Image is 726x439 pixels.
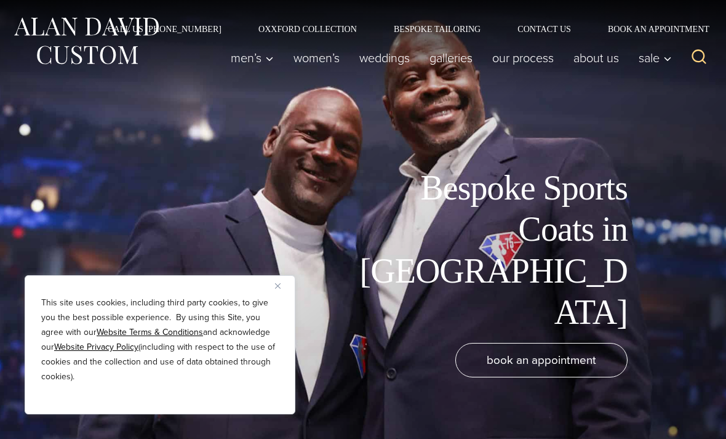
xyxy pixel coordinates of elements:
a: Our Process [482,46,564,70]
img: Close [275,283,281,289]
a: weddings [349,46,420,70]
a: Oxxford Collection [240,25,375,33]
a: Book an Appointment [589,25,714,33]
span: book an appointment [487,351,596,369]
a: Galleries [420,46,482,70]
span: Men’s [231,52,274,64]
span: Sale [639,52,672,64]
img: Alan David Custom [12,14,160,68]
a: book an appointment [455,343,628,377]
a: Call Us [PHONE_NUMBER] [89,25,240,33]
a: Women’s [284,46,349,70]
a: Website Terms & Conditions [97,326,203,339]
h1: Bespoke Sports Coats in [GEOGRAPHIC_DATA] [351,167,628,333]
nav: Primary Navigation [221,46,678,70]
p: This site uses cookies, including third party cookies, to give you the best possible experience. ... [41,296,279,384]
a: Bespoke Tailoring [375,25,499,33]
a: Website Privacy Policy [54,340,138,353]
a: Contact Us [499,25,589,33]
nav: Secondary Navigation [89,25,714,33]
button: Close [275,278,290,293]
a: About Us [564,46,629,70]
button: View Search Form [684,43,714,73]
